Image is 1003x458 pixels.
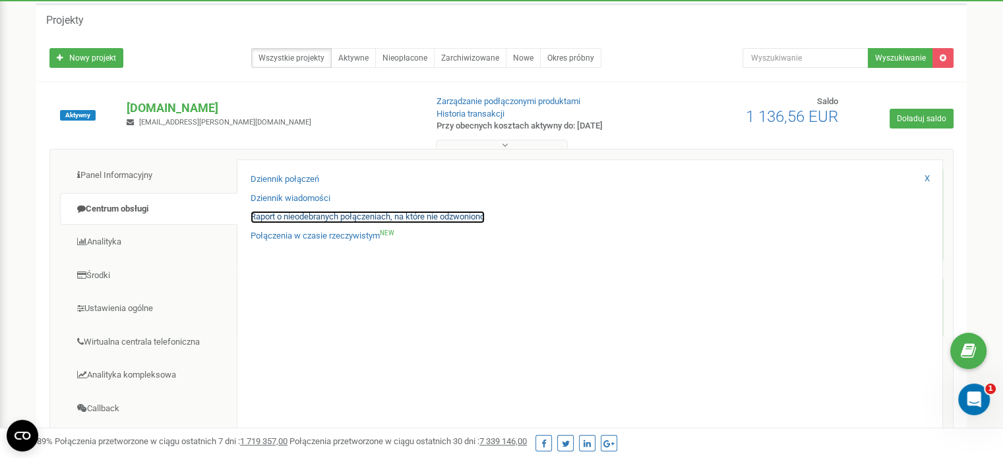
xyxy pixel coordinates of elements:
a: Historia transakcji [437,109,504,119]
input: Wyszukiwanie [743,48,868,68]
a: Centrum obsługi [60,193,237,225]
a: Nowy projekt [49,48,123,68]
a: Dziennik wiadomości [251,192,330,205]
u: 1 719 357,00 [240,436,288,446]
a: Połączenia w czasie rzeczywistymNEW [251,230,394,243]
a: Analityka [60,226,237,258]
a: Okres próbny [540,48,601,68]
a: Zarządzanie podłączonymi produktami [437,96,580,106]
a: Raport o nieodebranych połączeniach, na które nie odzwoniono [251,211,485,223]
a: Wirtualna centrala telefoniczna [60,326,237,358]
button: Open CMP widget [7,420,38,451]
h5: Projekty [46,14,84,26]
span: [EMAIL_ADDRESS][PERSON_NAME][DOMAIN_NAME] [139,118,311,127]
a: Analityka kompleksowa [60,359,237,391]
a: Panel Informacyjny [60,159,237,192]
sup: NEW [380,229,394,237]
a: Nowe [506,48,541,68]
p: Przy obecnych kosztach aktywny do: [DATE] [437,120,648,132]
span: 1 [985,384,996,394]
a: Wszystkie projekty [251,48,332,68]
button: Wyszukiwanie [868,48,933,68]
a: Aktywne [331,48,376,68]
a: Zarchiwizowane [434,48,506,68]
a: X [925,173,930,185]
u: 7 339 146,00 [479,436,527,446]
p: [DOMAIN_NAME] [127,100,415,117]
span: Połączenia przetworzone w ciągu ostatnich 30 dni : [289,436,527,446]
a: Doładuj saldo [890,109,954,129]
a: Nieopłacone [375,48,435,68]
span: Połączenia przetworzone w ciągu ostatnich 7 dni : [55,436,288,446]
a: Środki [60,260,237,292]
a: Callback [60,393,237,425]
a: Dziennik połączeń [251,173,319,186]
a: Ustawienia ogólne [60,293,237,325]
span: Saldo [817,96,838,106]
span: 1 136,56 EUR [746,107,838,126]
iframe: Intercom live chat [958,384,990,415]
span: Aktywny [60,110,96,121]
